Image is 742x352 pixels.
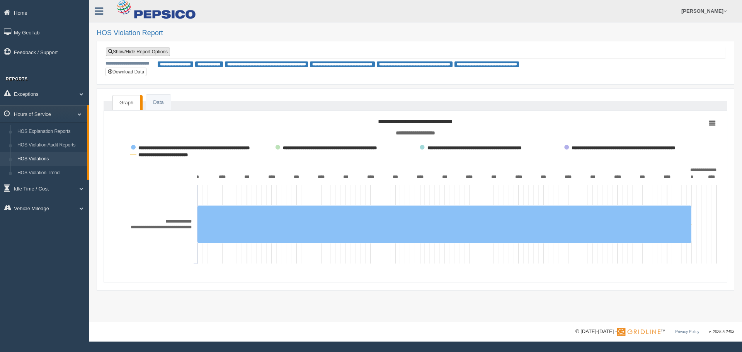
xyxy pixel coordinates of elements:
[97,29,734,37] h2: HOS Violation Report
[146,95,170,111] a: Data
[14,166,87,180] a: HOS Violation Trend
[675,330,699,334] a: Privacy Policy
[112,95,140,111] a: Graph
[617,328,660,336] img: Gridline
[14,152,87,166] a: HOS Violations
[575,328,734,336] div: © [DATE]-[DATE] - ™
[14,138,87,152] a: HOS Violation Audit Reports
[709,330,734,334] span: v. 2025.5.2403
[106,68,146,76] button: Download Data
[14,125,87,139] a: HOS Explanation Reports
[106,48,170,56] a: Show/Hide Report Options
